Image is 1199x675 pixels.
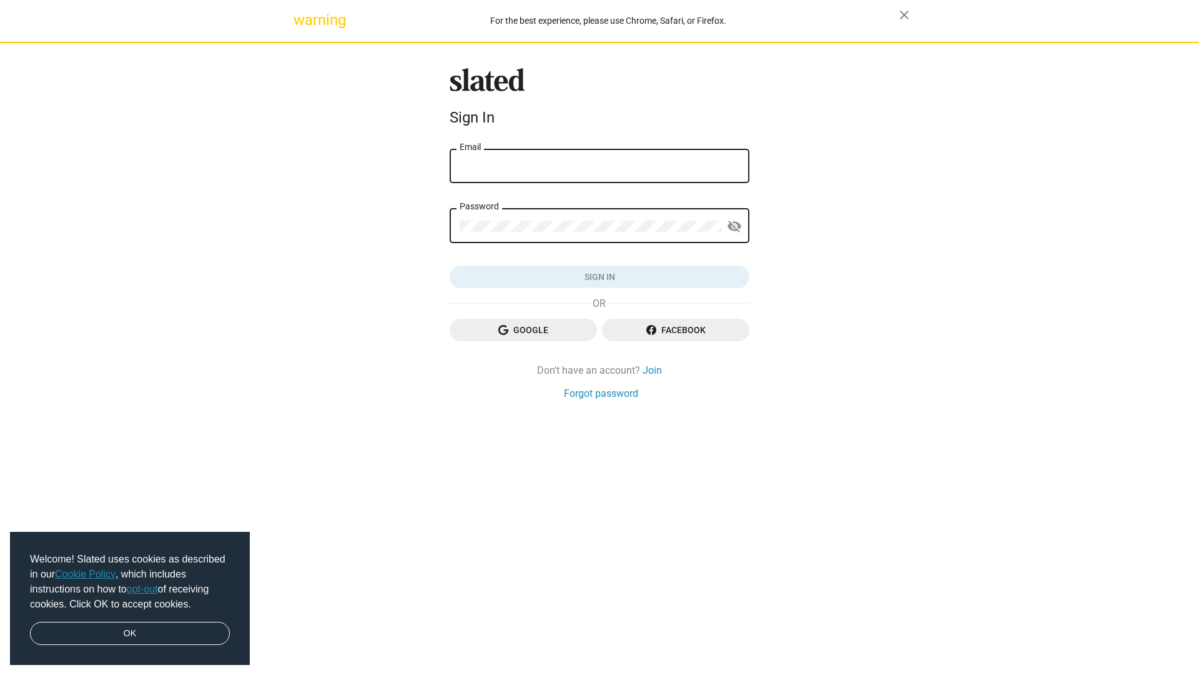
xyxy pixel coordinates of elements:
span: Google [460,319,587,341]
a: dismiss cookie message [30,622,230,646]
sl-branding: Sign In [450,68,749,132]
div: For the best experience, please use Chrome, Safari, or Firefox. [317,12,899,29]
span: Welcome! Slated uses cookies as described in our , which includes instructions on how to of recei... [30,552,230,612]
mat-icon: visibility_off [727,217,742,236]
a: Forgot password [564,387,638,400]
a: opt-out [127,584,158,594]
a: Join [643,364,662,377]
div: Sign In [450,109,749,126]
button: Show password [722,214,747,239]
mat-icon: close [897,7,912,22]
div: cookieconsent [10,532,250,666]
mat-icon: warning [294,12,308,27]
div: Don't have an account? [450,364,749,377]
span: Facebook [612,319,739,341]
button: Facebook [602,319,749,341]
a: Cookie Policy [55,569,116,579]
button: Google [450,319,597,341]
